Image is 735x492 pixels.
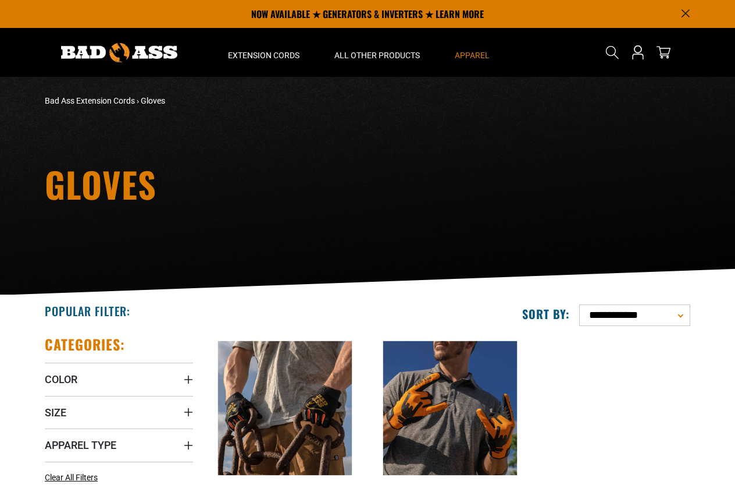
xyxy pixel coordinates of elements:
h2: Categories: [45,335,125,353]
label: Sort by: [522,306,570,321]
summary: Color [45,363,193,395]
summary: Apparel Type [45,429,193,461]
span: › [137,96,139,105]
h2: Popular Filter: [45,303,130,318]
span: Apparel Type [45,438,116,452]
span: Clear All Filters [45,473,98,482]
span: Extension Cords [228,50,299,61]
h1: Gloves [45,167,469,201]
nav: breadcrumbs [45,95,469,107]
summary: All Other Products [317,28,437,77]
img: Bad Ass Extension Cords [61,43,177,62]
summary: Extension Cords [210,28,317,77]
span: Color [45,373,77,386]
summary: Search [603,43,622,62]
span: Gloves [141,96,165,105]
summary: Size [45,396,193,429]
span: All Other Products [334,50,420,61]
img: orange [377,341,523,475]
a: Bad Ass Extension Cords [45,96,135,105]
span: Apparel [455,50,490,61]
summary: Apparel [437,28,507,77]
img: Bad Ass HEAVY Gloves [212,341,358,475]
a: Clear All Filters [45,472,102,484]
span: Size [45,406,66,419]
